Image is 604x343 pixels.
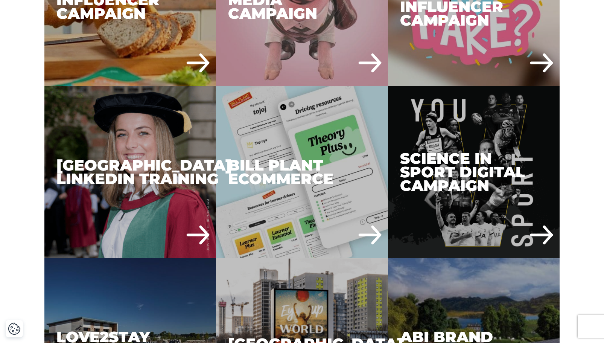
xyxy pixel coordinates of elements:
div: [GEOGRAPHIC_DATA] LinkedIn Training [44,86,216,258]
button: Cookie Settings [8,322,21,335]
div: Bill Plant eCommerce [216,86,388,258]
div: Science in Sport Digital Campaign [388,86,560,258]
a: University of Birmingham LinkedIn Training [GEOGRAPHIC_DATA] LinkedIn Training [44,86,216,258]
a: Bill Plant eCommerce Bill Plant eCommerce [216,86,388,258]
img: Revisit consent button [8,322,21,335]
a: Science in Sport Digital Campaign Science in Sport Digital Campaign [388,86,560,258]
